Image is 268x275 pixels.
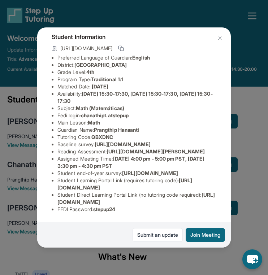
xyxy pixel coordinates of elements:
button: Join Meeting [186,228,225,242]
li: Main Lesson : [57,119,216,126]
li: District: [57,61,216,69]
li: Preferred Language of Guardian: [57,54,216,61]
li: EEDI Password : [57,206,216,213]
button: chat-button [242,249,262,269]
li: Grade Level: [57,69,216,76]
span: 4th [86,69,94,75]
span: [URL][DOMAIN_NAME][PERSON_NAME] [107,148,205,154]
li: Subject : [57,105,216,112]
span: [DATE] 4:00 pm - 5:00 pm PST, [DATE] 3:30 pm - 4:30 pm PST [57,156,204,169]
li: Student end-of-year survey : [57,170,216,177]
li: Availability: [57,90,216,105]
span: Math [88,119,100,126]
span: English [132,54,150,61]
span: stepup24 [93,206,116,212]
button: Copy link [117,44,125,53]
li: Guardian Name : [57,126,216,134]
span: [DATE] [92,83,108,90]
h4: Student Information [52,32,216,41]
li: Student Learning Portal Link (requires tutoring code) : [57,177,216,191]
li: Eedi login : [57,112,216,119]
span: [DATE] 15:30-17:30, [DATE] 15:30-17:30, [DATE] 15:30-17:30 [57,91,213,104]
li: Matched Date: [57,83,216,90]
span: Prangthip Hansanti [94,127,139,133]
span: QBXDNC [91,134,113,140]
li: Baseline survey : [57,141,216,148]
span: [GEOGRAPHIC_DATA] [74,62,127,68]
span: [URL][DOMAIN_NAME] [95,141,151,147]
li: Program Type: [57,76,216,83]
a: Submit an update [133,228,183,242]
span: Math (Matemáticas) [76,105,124,111]
li: Student Direct Learning Portal Link (no tutoring code required) : [57,191,216,206]
span: [URL][DOMAIN_NAME] [60,45,112,52]
span: chanathipt.atstepup [81,112,129,118]
span: [URL][DOMAIN_NAME] [122,170,178,176]
li: Reading Assessment : [57,148,216,155]
li: Tutoring Code : [57,134,216,141]
img: Close Icon [217,35,223,41]
span: Traditional 1:1 [91,76,124,82]
li: Assigned Meeting Time : [57,155,216,170]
